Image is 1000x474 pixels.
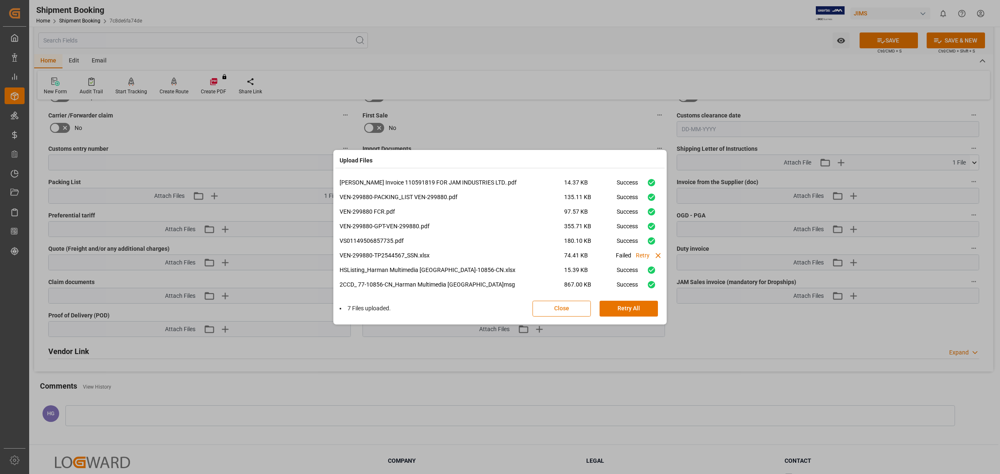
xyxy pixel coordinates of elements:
p: VEN-299880 FCR.pdf [340,207,564,216]
h4: Upload Files [340,156,372,165]
p: [PERSON_NAME] Invoice 110591819 FOR JAM INDUSTRIES LTD..pdf [340,178,564,187]
p: VEN-299880-TP2544567_SSN.xlsx [340,251,564,260]
div: Success [617,193,638,207]
p: VS01149506857735.pdf [340,237,564,245]
div: Success [617,222,638,237]
button: Retry [636,251,650,260]
div: Success [617,266,638,280]
div: Success [617,207,638,222]
span: 15.39 KB [564,266,617,280]
span: 74.41 KB [564,251,616,266]
div: Success [617,280,638,295]
span: 97.57 KB [564,207,617,222]
p: 2CCD_ 77-10856-CN_Harman Multimedia [GEOGRAPHIC_DATA]msg [340,280,564,289]
button: Close [532,301,591,317]
p: HSListing_Harman Multimedia [GEOGRAPHIC_DATA]-10856-CN.xlsx [340,266,564,274]
span: 355.71 KB [564,222,617,237]
button: Retry All [600,301,658,317]
p: VEN-299880-GPT-VEN-299880.pdf [340,222,564,231]
span: 135.11 KB [564,193,617,207]
span: 867.00 KB [564,280,617,295]
li: 7 Files uploaded. [340,304,391,313]
span: 14.37 KB [564,178,617,193]
div: Success [617,237,638,251]
div: Success [617,178,638,193]
div: Failed [616,251,631,266]
span: 180.10 KB [564,237,617,251]
p: VEN-299880-PACKING_LIST VEN-299880.pdf [340,193,564,202]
